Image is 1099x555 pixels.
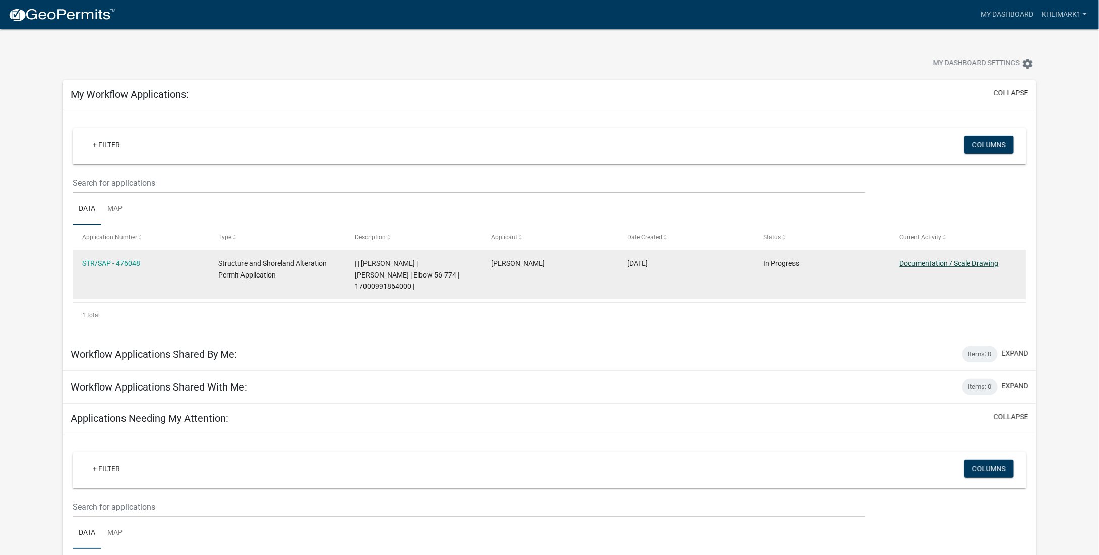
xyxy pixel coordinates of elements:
span: Type [218,234,231,241]
a: Map [101,193,129,226]
a: Data [73,517,101,549]
button: My Dashboard Settingssettings [925,53,1042,73]
h5: Applications Needing My Attention: [71,412,228,424]
button: Columns [964,136,1014,154]
a: Data [73,193,101,226]
span: Description [355,234,386,241]
i: settings [1022,58,1034,70]
h5: My Workflow Applications: [71,88,189,100]
h5: Workflow Applications Shared With Me: [71,381,247,393]
a: Documentation / Scale Drawing [900,259,999,267]
a: STR/SAP - 476048 [82,259,140,267]
span: Structure and Shoreland Alteration Permit Application [218,259,327,279]
datatable-header-cell: Current Activity [890,225,1026,249]
datatable-header-cell: Status [754,225,890,249]
button: collapse [994,88,1028,98]
button: Columns [964,460,1014,478]
a: kheimark1 [1037,5,1091,24]
h5: Workflow Applications Shared By Me: [71,348,237,360]
span: In Progress [764,259,800,267]
button: collapse [994,412,1028,422]
input: Search for applications [73,496,865,517]
div: Items: 0 [962,346,998,362]
button: expand [1002,381,1028,392]
datatable-header-cell: Type [209,225,345,249]
div: collapse [63,109,1036,338]
span: Date Created [627,234,662,241]
span: Kent Heimark [491,259,545,267]
span: Application Number [82,234,137,241]
span: Current Activity [900,234,942,241]
datatable-header-cell: Application Number [73,225,209,249]
span: Applicant [491,234,517,241]
datatable-header-cell: Applicant [481,225,618,249]
div: 1 total [73,303,1026,328]
button: expand [1002,348,1028,359]
span: | | KENT W HEIMARK | JENNIFER L HEIMARK | Elbow 56-774 | 17000991864000 | [355,259,459,291]
span: My Dashboard Settings [933,58,1020,70]
a: My Dashboard [976,5,1037,24]
input: Search for applications [73,173,865,193]
a: + Filter [85,460,128,478]
span: Status [764,234,781,241]
a: + Filter [85,136,128,154]
div: Items: 0 [962,379,998,395]
datatable-header-cell: Description [345,225,481,249]
a: Map [101,517,129,549]
span: 09/09/2025 [627,259,648,267]
datatable-header-cell: Date Created [618,225,754,249]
